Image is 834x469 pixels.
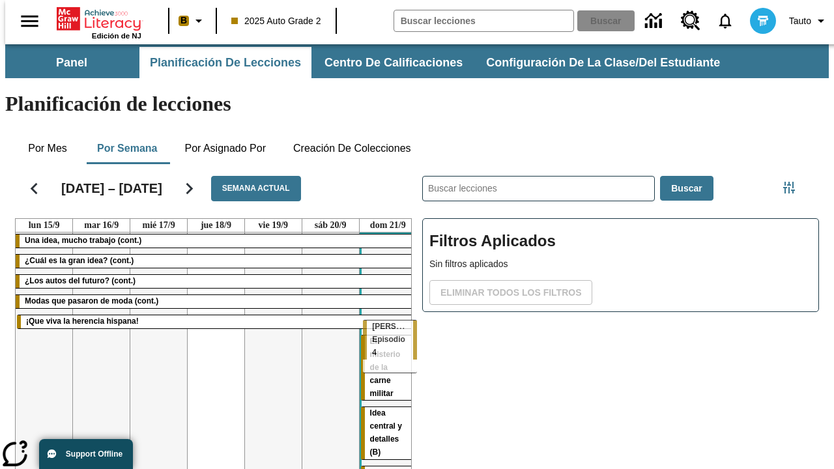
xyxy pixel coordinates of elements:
span: 2025 Auto Grade 2 [231,14,321,28]
h2: [DATE] – [DATE] [61,180,162,196]
button: Support Offline [39,439,133,469]
a: Centro de información [637,3,673,39]
div: Una idea, mucho trabajo (cont.) [16,234,416,248]
span: Panel [56,55,87,70]
button: Escoja un nuevo avatar [742,4,784,38]
a: 20 de septiembre de 2025 [312,219,349,232]
input: Buscar campo [394,10,573,31]
a: Centro de recursos, Se abrirá en una pestaña nueva. [673,3,708,38]
button: Configuración de la clase/del estudiante [476,47,730,78]
div: ¿Los autos del futuro? (cont.) [16,275,416,288]
span: Centro de calificaciones [324,55,463,70]
button: Por asignado por [174,133,276,164]
span: ¡Que viva la herencia hispana! [26,317,139,326]
div: Subbarra de navegación [5,44,829,78]
button: Regresar [18,172,51,205]
a: 21 de septiembre de 2025 [367,219,409,232]
a: Portada [57,6,141,32]
a: Notificaciones [708,4,742,38]
button: Por semana [87,133,167,164]
span: ¿Cuál es la gran idea? (cont.) [25,256,134,265]
button: Panel [7,47,137,78]
a: 18 de septiembre de 2025 [198,219,234,232]
button: Por mes [15,133,80,164]
span: Modas que pasaron de moda (cont.) [25,296,158,306]
button: Semana actual [211,176,301,201]
div: Filtros Aplicados [422,218,819,312]
p: Sin filtros aplicados [429,257,812,271]
div: Portada [57,5,141,40]
button: Creación de colecciones [283,133,422,164]
div: ¡Que viva la herencia hispana! [17,315,415,328]
div: ¿Cuál es la gran idea? (cont.) [16,255,416,268]
button: Menú lateral de filtros [776,175,802,201]
span: Una idea, mucho trabajo (cont.) [25,236,141,245]
span: El misterio de la carne militar [370,337,401,398]
button: Seguir [173,172,206,205]
button: Perfil/Configuración [784,9,834,33]
span: B [180,12,187,29]
div: Idea central y detalles (B) [361,407,415,459]
a: 19 de septiembre de 2025 [256,219,291,232]
a: 17 de septiembre de 2025 [140,219,178,232]
div: El misterio de la carne militar [361,335,415,401]
span: ¿Los autos del futuro? (cont.) [25,276,136,285]
span: Edición de NJ [92,32,141,40]
h1: Planificación de lecciones [5,92,829,116]
button: Boost El color de la clase es anaranjado claro. Cambiar el color de la clase. [173,9,212,33]
button: Buscar [660,176,713,201]
span: Idea central y detalles (B) [370,408,402,457]
span: Tauto [789,14,811,28]
button: Planificación de lecciones [139,47,311,78]
a: 16 de septiembre de 2025 [81,219,121,232]
span: Planificación de lecciones [150,55,301,70]
button: Centro de calificaciones [314,47,473,78]
input: Buscar lecciones [423,177,654,201]
img: avatar image [750,8,776,34]
h2: Filtros Aplicados [429,225,812,257]
div: Subbarra de navegación [5,47,732,78]
button: Abrir el menú lateral [10,2,49,40]
div: Modas que pasaron de moda (cont.) [16,295,416,308]
a: 15 de septiembre de 2025 [26,219,63,232]
span: Support Offline [66,449,122,459]
span: Configuración de la clase/del estudiante [486,55,720,70]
